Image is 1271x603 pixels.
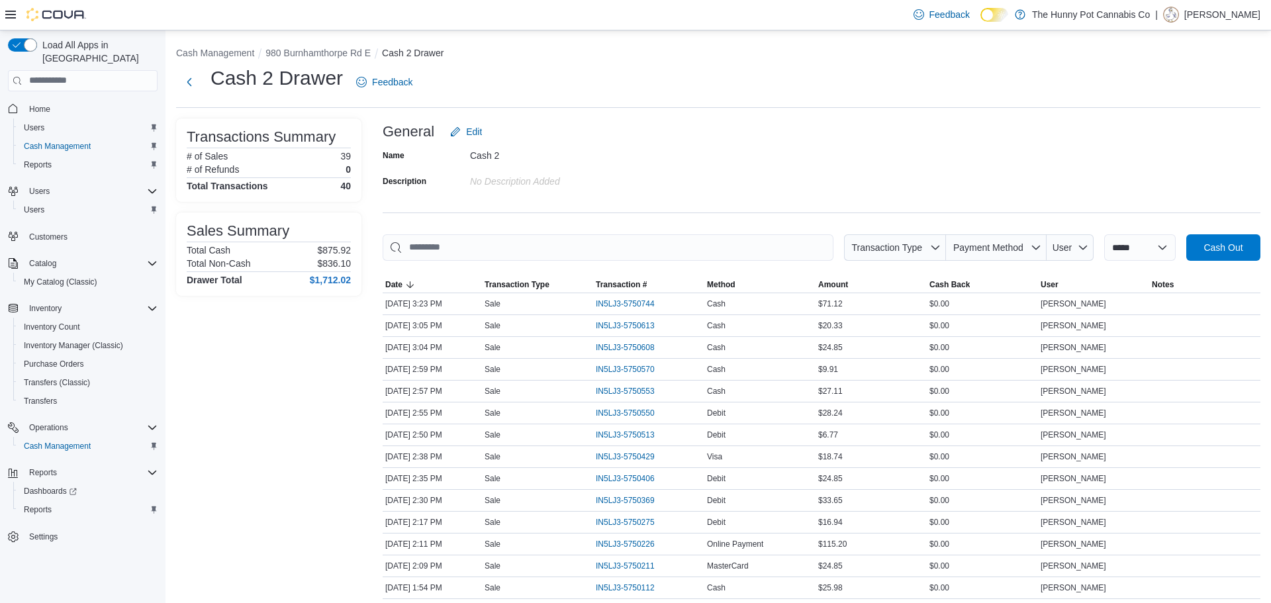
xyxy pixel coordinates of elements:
[1041,299,1106,309] span: [PERSON_NAME]
[816,277,927,293] button: Amount
[3,299,163,318] button: Inventory
[596,451,655,462] span: IN5LJ3-5750429
[187,223,289,239] h3: Sales Summary
[24,486,77,496] span: Dashboards
[818,539,847,549] span: $115.20
[29,303,62,314] span: Inventory
[818,408,843,418] span: $28.24
[383,296,482,312] div: [DATE] 3:23 PM
[707,342,726,353] span: Cash
[596,383,668,399] button: IN5LJ3-5750553
[1053,242,1072,253] span: User
[24,340,123,351] span: Inventory Manager (Classic)
[927,558,1038,574] div: $0.00
[927,580,1038,596] div: $0.00
[818,517,843,528] span: $16.94
[29,258,56,269] span: Catalog
[485,517,500,528] p: Sale
[19,393,62,409] a: Transfers
[1186,234,1260,261] button: Cash Out
[19,274,158,290] span: My Catalog (Classic)
[485,299,500,309] p: Sale
[485,430,500,440] p: Sale
[29,467,57,478] span: Reports
[596,340,668,355] button: IN5LJ3-5750608
[29,186,50,197] span: Users
[24,160,52,170] span: Reports
[383,150,404,161] label: Name
[383,340,482,355] div: [DATE] 3:04 PM
[3,182,163,201] button: Users
[211,65,343,91] h1: Cash 2 Drawer
[596,471,668,487] button: IN5LJ3-5750406
[187,164,239,175] h6: # of Refunds
[187,275,242,285] h4: Drawer Total
[29,422,68,433] span: Operations
[317,258,351,269] p: $836.10
[1041,451,1106,462] span: [PERSON_NAME]
[317,245,351,255] p: $875.92
[19,120,158,136] span: Users
[383,558,482,574] div: [DATE] 2:09 PM
[927,277,1038,293] button: Cash Back
[485,561,500,571] p: Sale
[470,171,647,187] div: No Description added
[19,483,82,499] a: Dashboards
[927,514,1038,530] div: $0.00
[707,451,722,462] span: Visa
[383,471,482,487] div: [DATE] 2:35 PM
[383,536,482,552] div: [DATE] 2:11 PM
[24,228,158,245] span: Customers
[707,495,726,506] span: Debit
[29,232,68,242] span: Customers
[26,8,86,21] img: Cova
[383,580,482,596] div: [DATE] 1:54 PM
[707,408,726,418] span: Debit
[265,48,371,58] button: 980 Burnhamthorpe Rd E
[1149,277,1260,293] button: Notes
[946,234,1047,261] button: Payment Method
[19,375,158,391] span: Transfers (Classic)
[844,234,946,261] button: Transaction Type
[383,514,482,530] div: [DATE] 2:17 PM
[818,430,838,440] span: $6.77
[19,202,158,218] span: Users
[596,473,655,484] span: IN5LJ3-5750406
[1152,279,1174,290] span: Notes
[707,364,726,375] span: Cash
[24,229,73,245] a: Customers
[24,122,44,133] span: Users
[818,364,838,375] span: $9.91
[24,359,84,369] span: Purchase Orders
[818,279,848,290] span: Amount
[24,322,80,332] span: Inventory Count
[1041,473,1106,484] span: [PERSON_NAME]
[596,561,655,571] span: IN5LJ3-5750211
[1155,7,1158,23] p: |
[596,582,655,593] span: IN5LJ3-5750112
[24,277,97,287] span: My Catalog (Classic)
[485,279,549,290] span: Transaction Type
[596,495,655,506] span: IN5LJ3-5750369
[707,473,726,484] span: Debit
[19,502,158,518] span: Reports
[372,75,412,89] span: Feedback
[818,299,843,309] span: $71.12
[929,8,970,21] span: Feedback
[596,299,655,309] span: IN5LJ3-5750744
[980,8,1008,22] input: Dark Mode
[927,340,1038,355] div: $0.00
[596,536,668,552] button: IN5LJ3-5750226
[3,99,163,118] button: Home
[596,364,655,375] span: IN5LJ3-5750570
[707,517,726,528] span: Debit
[3,227,163,246] button: Customers
[13,137,163,156] button: Cash Management
[382,48,444,58] button: Cash 2 Drawer
[29,532,58,542] span: Settings
[818,451,843,462] span: $18.74
[13,373,163,392] button: Transfers (Classic)
[24,101,158,117] span: Home
[927,383,1038,399] div: $0.00
[707,582,726,593] span: Cash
